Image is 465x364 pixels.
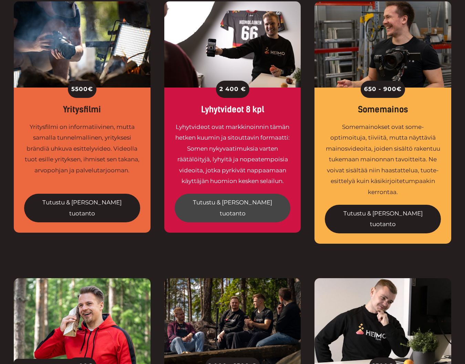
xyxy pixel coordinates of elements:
[164,1,301,88] img: Somevideo on tehokas formaatti digimarkkinointiin.
[216,81,249,98] div: 2 400 €
[24,122,140,187] div: Yritysfilmi on informatiivinen, mutta samalla tunnelmallinen, yrityksesi brändiä uhkuva esittelyv...
[88,84,93,95] span: €
[14,1,151,88] img: Yritysvideo tuo yrityksesi parhaat puolet esiiin kiinnostavalla tavalla.
[175,122,291,187] div: Lyhytvideot ovat markkinoinnin tämän hetken kuumin ja sitouttavin formaatti: Somen nykyvaatimuksi...
[325,105,441,115] div: Somemainos
[325,205,441,233] a: Tutustu & [PERSON_NAME] tuotanto
[24,105,140,115] div: Yritysfilmi
[68,81,96,98] div: 5500
[396,84,402,95] span: €
[361,81,405,98] div: 650 - 900
[24,194,140,222] a: Tutustu & [PERSON_NAME] tuotanto
[314,1,451,88] img: Videokuvaaja William gimbal kädessä hymyilemässä asiakkaan varastotiloissa kuvauksissa.
[175,105,291,115] div: Lyhytvideot 8 kpl
[325,122,441,198] div: Somemainokset ovat some-optimoituja, tiiviitä, mutta näyttäviä mainosvideoita, joiden sisältö rak...
[175,194,291,222] a: Tutustu & [PERSON_NAME] tuotanto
